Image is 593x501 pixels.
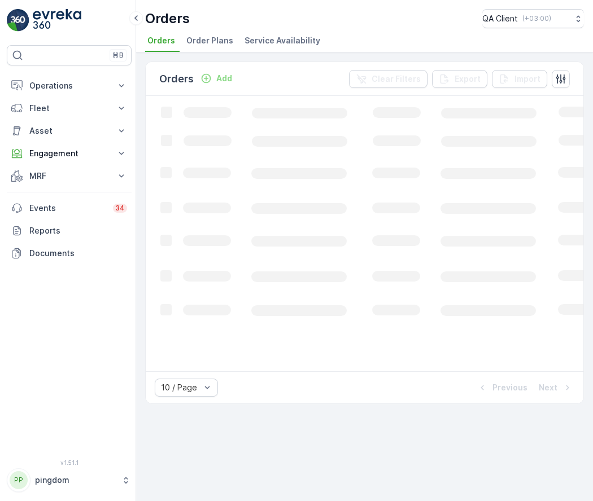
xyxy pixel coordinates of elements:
[514,73,540,85] p: Import
[245,35,320,46] span: Service Availability
[7,74,132,97] button: Operations
[29,203,106,214] p: Events
[7,242,132,265] a: Documents
[476,381,529,394] button: Previous
[7,197,132,219] a: Events34
[216,73,232,84] p: Add
[482,9,584,28] button: QA Client(+03:00)
[186,35,233,46] span: Order Plans
[7,459,132,466] span: v 1.51.1
[482,13,518,24] p: QA Client
[432,70,487,88] button: Export
[33,9,81,32] img: logo_light-DOdMpM7g.png
[522,14,551,23] p: ( +03:00 )
[7,165,132,187] button: MRF
[10,471,28,489] div: PP
[145,10,190,28] p: Orders
[29,170,109,182] p: MRF
[349,70,428,88] button: Clear Filters
[147,35,175,46] span: Orders
[7,142,132,165] button: Engagement
[7,9,29,32] img: logo
[29,80,109,91] p: Operations
[455,73,481,85] p: Export
[29,225,127,236] p: Reports
[7,97,132,120] button: Fleet
[115,204,125,213] p: 34
[159,71,194,87] p: Orders
[492,382,527,393] p: Previous
[492,70,547,88] button: Import
[372,73,421,85] p: Clear Filters
[29,125,109,137] p: Asset
[7,468,132,492] button: PPpingdom
[539,382,557,393] p: Next
[538,381,574,394] button: Next
[196,72,237,85] button: Add
[7,219,132,242] a: Reports
[112,51,124,60] p: ⌘B
[7,120,132,142] button: Asset
[29,103,109,114] p: Fleet
[29,248,127,259] p: Documents
[35,474,116,486] p: pingdom
[29,148,109,159] p: Engagement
